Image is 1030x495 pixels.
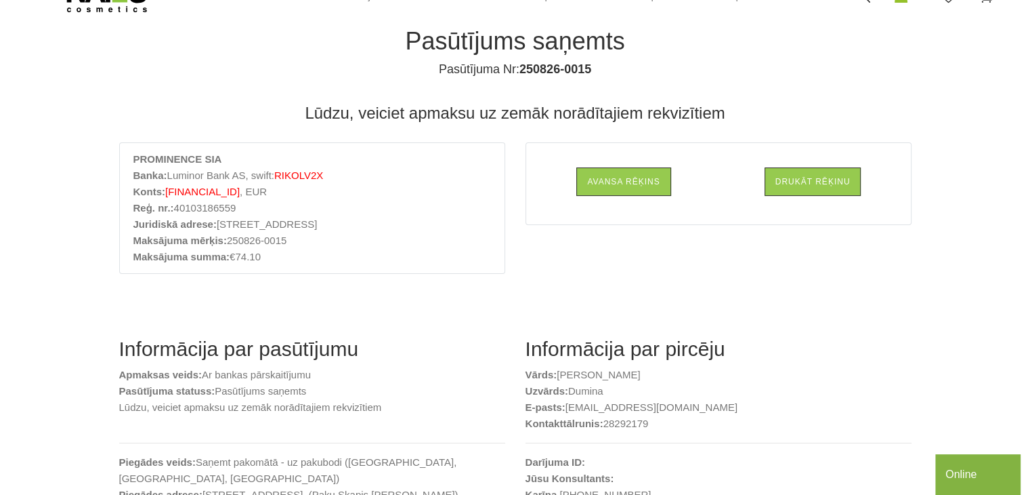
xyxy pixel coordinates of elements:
b: Pasūtījuma statuss: [119,385,215,397]
h1: Pasūtījums saņemts [129,27,901,56]
strong: Konts: [133,186,166,197]
li: 40103186559 [133,200,491,216]
b: Vārds: [525,369,557,380]
li: €74.10 [133,249,491,265]
h4: Pasūtījuma Nr: [129,61,901,77]
strong: Banka: [133,170,167,181]
li: 250826-0015 [133,233,491,249]
b: Uzvārds: [525,385,568,397]
li: Luminor Bank AS, swift: [133,167,491,184]
iframe: chat widget [935,452,1023,495]
h2: Informācija par pircēju [525,337,911,361]
span: [FINANCIAL_ID] [165,186,240,197]
b: Darījuma ID: [525,456,585,468]
b: Apmaksas veids: [119,369,202,380]
strong: Reģ. nr.: [133,202,174,214]
strong: Maksājuma mērķis: [133,235,227,246]
li: , EUR [133,184,491,200]
a: Drukāt rēķinu [765,167,861,196]
b: 250826-0015 [519,62,591,76]
b: Kontakttālrunis: [525,418,603,429]
strong: Juridiskā adrese: [133,218,217,230]
b: Piegādes veids: [119,456,196,468]
li: [STREET_ADDRESS] [133,216,491,233]
h2: Informācija par pasūtījumu [119,337,505,361]
h3: Lūdzu, veiciet apmaksu uz zemāk norādītajiem rekvizītiem [119,103,911,123]
strong: PROMINENCE SIA [133,153,222,165]
span: RIKOLV2X [274,170,323,181]
a: Avansa rēķins [576,167,670,196]
strong: Maksājuma summa: [133,251,230,262]
b: Jūsu Konsultants: [525,473,614,484]
b: E-pasts: [525,401,565,413]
